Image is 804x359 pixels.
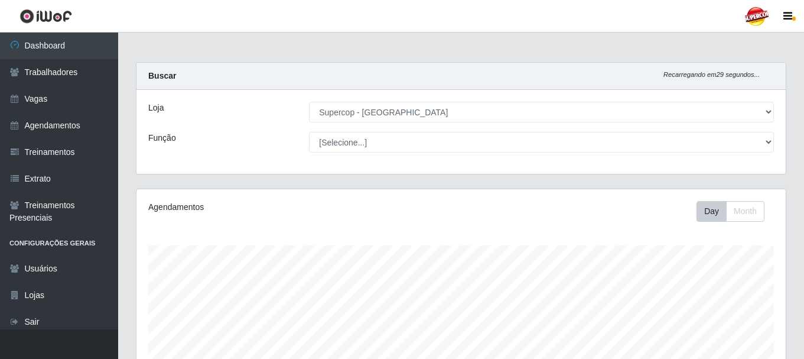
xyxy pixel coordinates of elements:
[148,132,176,144] label: Função
[696,201,774,222] div: Toolbar with button groups
[148,102,164,114] label: Loja
[148,201,399,214] div: Agendamentos
[663,71,760,78] i: Recarregando em 29 segundos...
[19,9,72,24] img: CoreUI Logo
[148,71,176,80] strong: Buscar
[726,201,764,222] button: Month
[696,201,764,222] div: First group
[696,201,727,222] button: Day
